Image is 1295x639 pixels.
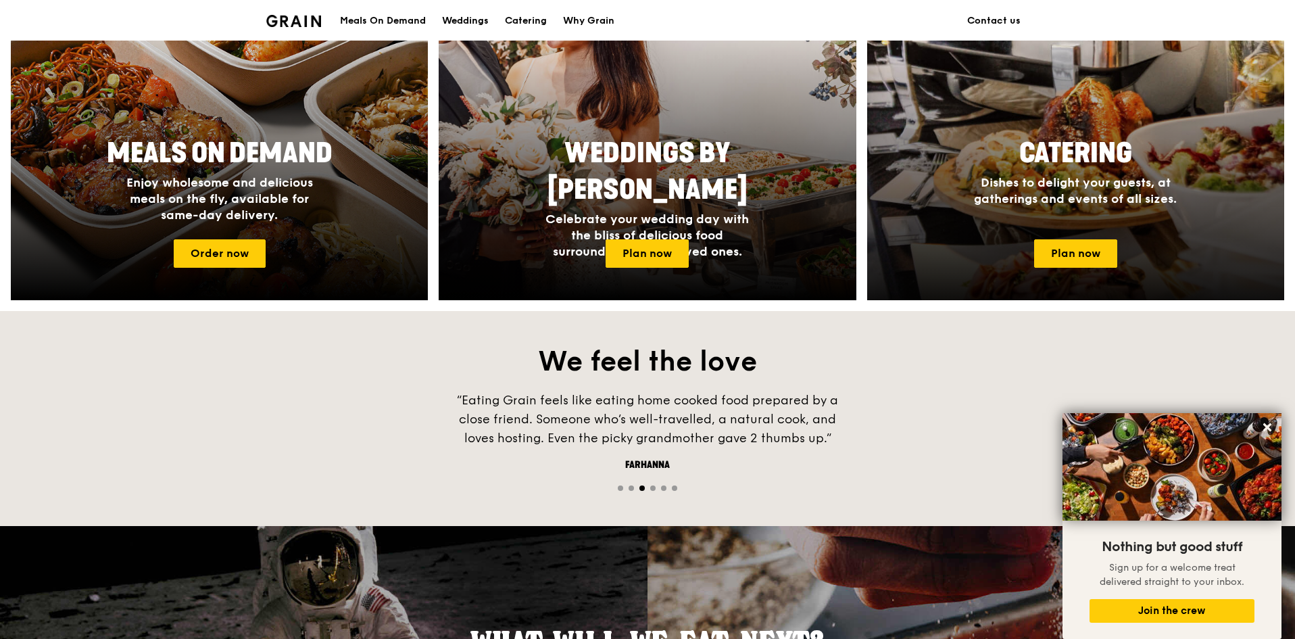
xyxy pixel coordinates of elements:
[505,1,547,41] div: Catering
[1034,239,1117,268] a: Plan now
[959,1,1029,41] a: Contact us
[555,1,622,41] a: Why Grain
[107,137,333,170] span: Meals On Demand
[1090,599,1254,623] button: Join the crew
[1062,413,1281,521] img: DSC07876-Edit02-Large.jpeg
[497,1,555,41] a: Catering
[606,239,689,268] a: Plan now
[1256,417,1278,438] button: Close
[672,486,677,491] span: Go to slide 6
[445,458,850,472] div: Farhanna
[1102,539,1242,555] span: Nothing but good stuff
[563,1,614,41] div: Why Grain
[1019,137,1132,170] span: Catering
[126,175,313,222] span: Enjoy wholesome and delicious meals on the fly, available for same-day delivery.
[445,391,850,448] div: “Eating Grain feels like eating home cooked food prepared by a close friend. Someone who’s well-t...
[434,1,497,41] a: Weddings
[1100,562,1244,588] span: Sign up for a welcome treat delivered straight to your inbox.
[545,212,749,259] span: Celebrate your wedding day with the bliss of delicious food surrounded by your loved ones.
[547,137,748,206] span: Weddings by [PERSON_NAME]
[340,1,426,41] div: Meals On Demand
[974,175,1177,206] span: Dishes to delight your guests, at gatherings and events of all sizes.
[442,1,489,41] div: Weddings
[174,239,266,268] a: Order now
[266,15,321,27] img: Grain
[661,486,666,491] span: Go to slide 5
[618,486,623,491] span: Go to slide 1
[629,486,634,491] span: Go to slide 2
[650,486,656,491] span: Go to slide 4
[639,486,645,491] span: Go to slide 3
